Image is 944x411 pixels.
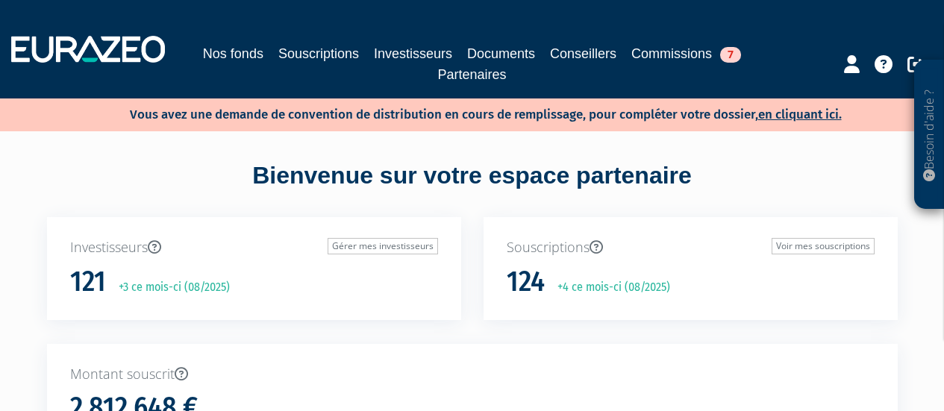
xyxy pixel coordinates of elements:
[507,238,875,257] p: Souscriptions
[374,43,452,64] a: Investisseurs
[720,47,741,63] span: 7
[547,279,670,296] p: +4 ce mois-ci (08/2025)
[328,238,438,254] a: Gérer mes investisseurs
[467,43,535,64] a: Documents
[70,365,875,384] p: Montant souscrit
[631,43,741,64] a: Commissions7
[203,43,263,64] a: Nos fonds
[772,238,875,254] a: Voir mes souscriptions
[507,266,545,298] h1: 124
[87,102,842,124] p: Vous avez une demande de convention de distribution en cours de remplissage, pour compléter votre...
[36,159,909,217] div: Bienvenue sur votre espace partenaire
[108,279,230,296] p: +3 ce mois-ci (08/2025)
[278,43,359,64] a: Souscriptions
[11,36,165,63] img: 1732889491-logotype_eurazeo_blanc_rvb.png
[70,238,438,257] p: Investisseurs
[437,64,506,85] a: Partenaires
[758,107,842,122] a: en cliquant ici.
[70,266,106,298] h1: 121
[921,68,938,202] p: Besoin d'aide ?
[550,43,616,64] a: Conseillers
